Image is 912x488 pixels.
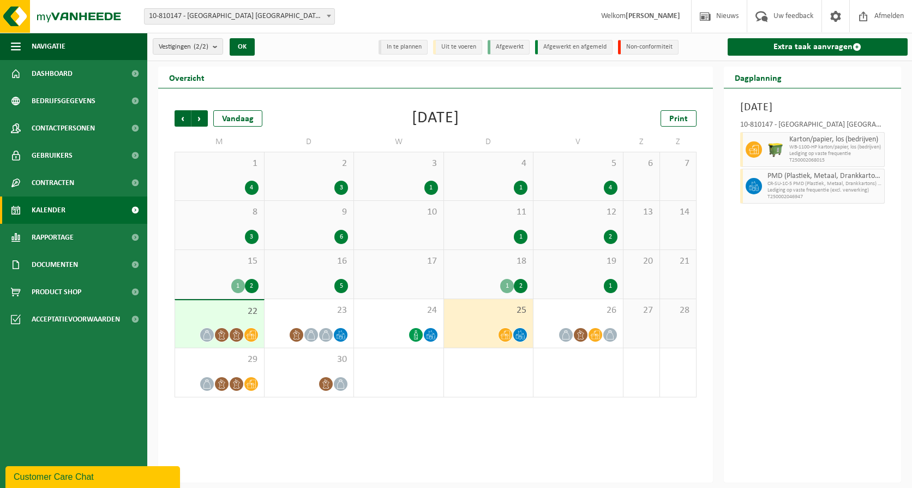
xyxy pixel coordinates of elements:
span: PMD (Plastiek, Metaal, Drankkartons) (bedrijven) [767,172,882,181]
div: 3 [245,230,259,244]
span: 21 [665,255,691,267]
span: 7 [665,158,691,170]
div: 1 [424,181,438,195]
span: Acceptatievoorwaarden [32,306,120,333]
span: Print [669,115,688,123]
li: Afgewerkt en afgemeld [535,40,613,55]
span: 16 [270,255,349,267]
span: 29 [181,354,259,366]
h2: Overzicht [158,67,215,88]
button: Vestigingen(2/2) [153,38,223,55]
span: Gebruikers [32,142,73,169]
div: [DATE] [412,110,459,127]
span: Contactpersonen [32,115,95,142]
div: 1 [500,279,514,293]
span: Documenten [32,251,78,278]
td: Z [623,132,660,152]
span: 3 [359,158,438,170]
span: 20 [629,255,654,267]
h2: Dagplanning [724,67,793,88]
span: 25 [449,305,528,317]
a: Extra taak aanvragen [728,38,908,56]
span: 24 [359,305,438,317]
td: D [265,132,355,152]
h3: [DATE] [740,99,885,116]
span: 30 [270,354,349,366]
span: Product Shop [32,278,81,306]
span: 22 [181,306,259,318]
div: 2 [514,279,527,293]
div: 4 [604,181,617,195]
div: 2 [604,230,617,244]
span: 27 [629,305,654,317]
span: 10-810147 - VAN DER VALK HOTEL ANTWERPEN NV - BORGERHOUT [145,9,334,24]
div: Vandaag [213,110,262,127]
span: 1 [181,158,259,170]
span: Volgende [191,110,208,127]
span: 28 [665,305,691,317]
a: Print [661,110,697,127]
img: WB-1100-HPE-GN-50 [767,141,784,158]
span: 6 [629,158,654,170]
strong: [PERSON_NAME] [626,12,680,20]
span: Contracten [32,169,74,197]
span: Bedrijfsgegevens [32,87,95,115]
span: Rapportage [32,224,74,251]
iframe: chat widget [5,464,182,488]
div: 1 [231,279,245,293]
span: Vestigingen [159,39,208,55]
span: Lediging op vaste frequentie (excl. verwerking) [767,187,882,194]
span: 17 [359,255,438,267]
span: 5 [539,158,617,170]
span: Navigatie [32,33,65,60]
li: Uit te voeren [433,40,482,55]
span: Kalender [32,197,65,224]
span: 23 [270,305,349,317]
count: (2/2) [194,43,208,50]
span: 14 [665,206,691,218]
span: 15 [181,255,259,267]
td: M [175,132,265,152]
div: 1 [604,279,617,293]
div: 10-810147 - [GEOGRAPHIC_DATA] [GEOGRAPHIC_DATA] - [GEOGRAPHIC_DATA] [740,121,885,132]
span: 8 [181,206,259,218]
span: Lediging op vaste frequentie [789,151,882,157]
li: In te plannen [379,40,428,55]
div: 1 [514,230,527,244]
div: 6 [334,230,348,244]
span: 11 [449,206,528,218]
span: 19 [539,255,617,267]
span: 26 [539,305,617,317]
div: 5 [334,279,348,293]
span: WB-1100-HP karton/papier, los (bedrijven) [789,144,882,151]
td: V [533,132,623,152]
td: W [354,132,444,152]
span: 13 [629,206,654,218]
div: 4 [245,181,259,195]
li: Afgewerkt [488,40,530,55]
span: 2 [270,158,349,170]
span: T250002046947 [767,194,882,200]
button: OK [230,38,255,56]
span: Vorige [175,110,191,127]
li: Non-conformiteit [618,40,679,55]
td: D [444,132,534,152]
span: 10-810147 - VAN DER VALK HOTEL ANTWERPEN NV - BORGERHOUT [144,8,335,25]
td: Z [660,132,697,152]
span: 4 [449,158,528,170]
div: 3 [334,181,348,195]
div: 1 [514,181,527,195]
div: 2 [245,279,259,293]
span: 12 [539,206,617,218]
span: Karton/papier, los (bedrijven) [789,135,882,144]
span: Dashboard [32,60,73,87]
span: 18 [449,255,528,267]
span: CR-SU-1C-5 PMD (Plastiek, Metaal, Drankkartons) (bedrijven) [767,181,882,187]
span: T250002068015 [789,157,882,164]
span: 10 [359,206,438,218]
span: 9 [270,206,349,218]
